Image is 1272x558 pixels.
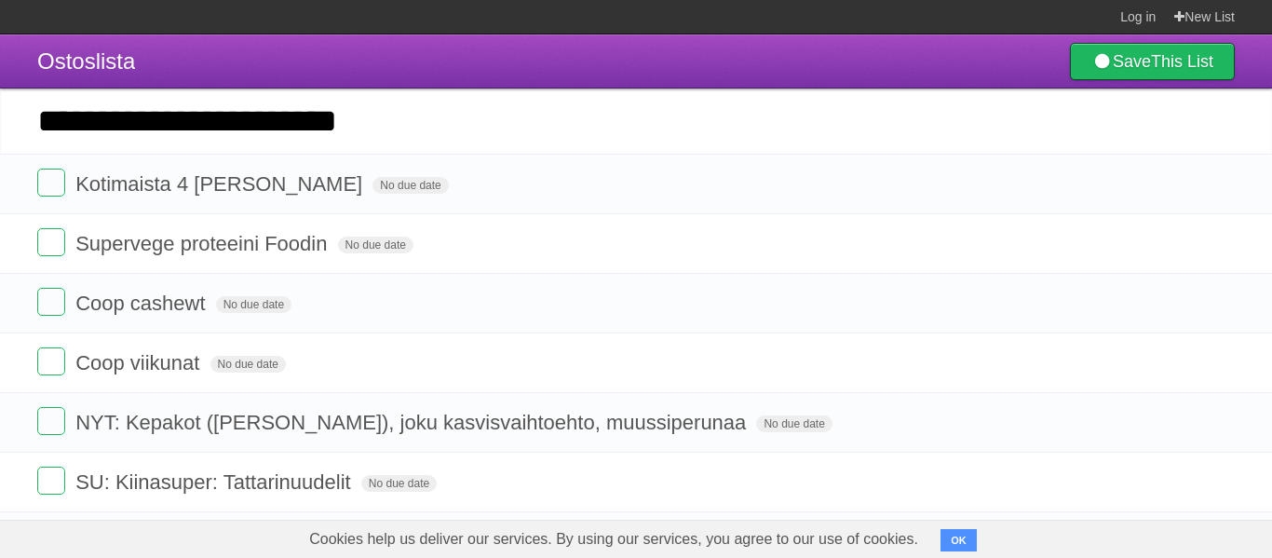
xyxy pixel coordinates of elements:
span: No due date [756,415,832,432]
span: No due date [338,237,413,253]
span: Cookies help us deliver our services. By using our services, you agree to our use of cookies. [291,521,937,558]
span: NYT: Kepakot ([PERSON_NAME]), joku kasvisvaihtoehto, muussiperunaa [75,411,751,434]
span: No due date [210,356,286,373]
span: Kotimaista 4 [PERSON_NAME] [75,172,367,196]
span: No due date [361,475,437,492]
span: Ostoslista [37,48,135,74]
span: No due date [372,177,448,194]
label: Done [37,347,65,375]
span: No due date [216,296,291,313]
label: Done [37,169,65,197]
a: SaveThis List [1070,43,1235,80]
label: Done [37,467,65,495]
label: Done [37,288,65,316]
span: Coop cashewt [75,292,210,315]
span: Coop viikunat [75,351,204,374]
label: Done [37,228,65,256]
button: OK [940,529,977,551]
span: SU: Kiinasuper: Tattarinuudelit [75,470,356,494]
label: Done [37,407,65,435]
b: This List [1151,52,1213,71]
span: Supervege proteeini Foodin [75,232,332,255]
